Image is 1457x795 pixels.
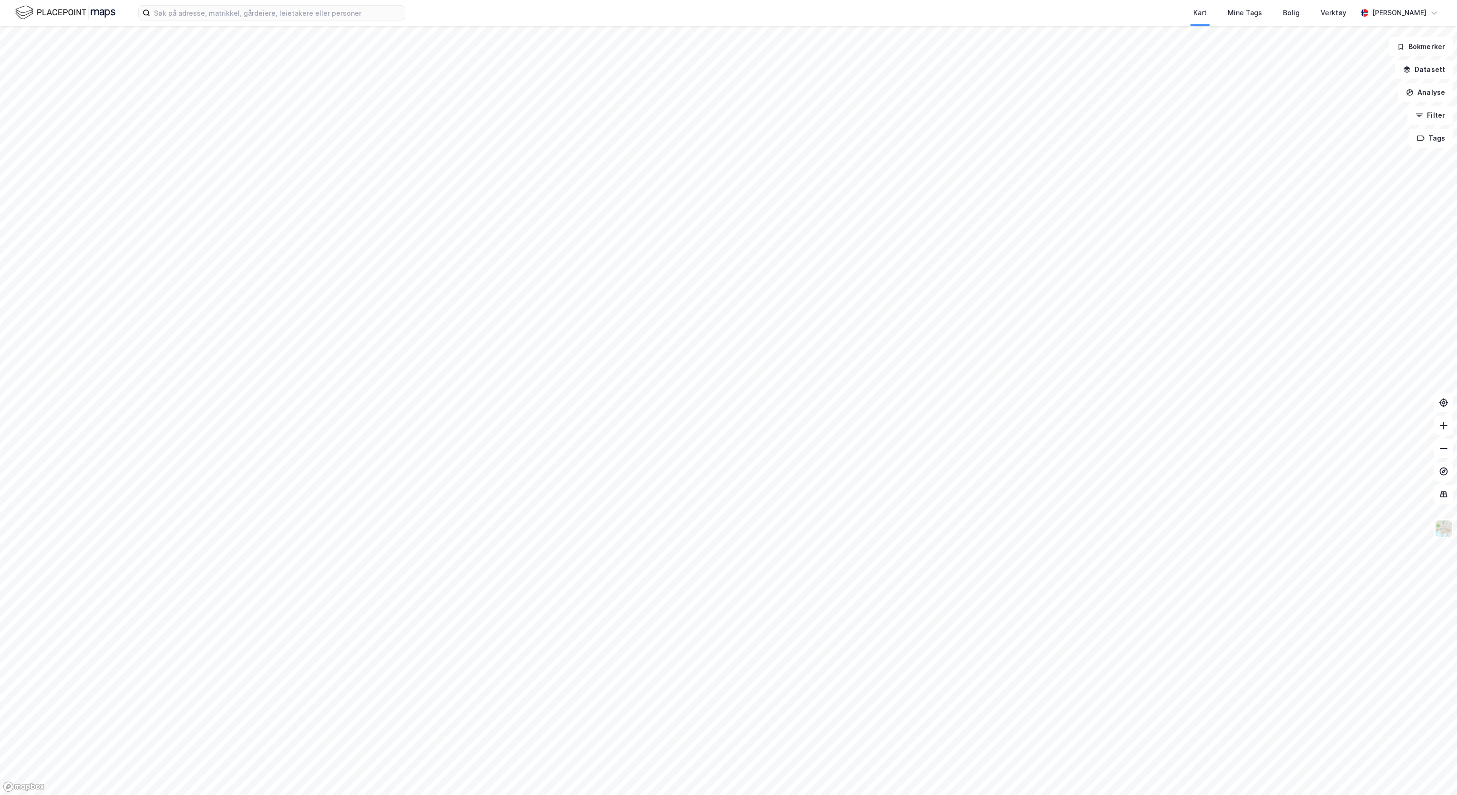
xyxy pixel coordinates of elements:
[1321,7,1346,19] div: Verktøy
[15,4,115,21] img: logo.f888ab2527a4732fd821a326f86c7f29.svg
[1283,7,1300,19] div: Bolig
[1409,749,1457,795] iframe: Chat Widget
[1193,7,1207,19] div: Kart
[1228,7,1262,19] div: Mine Tags
[1372,7,1426,19] div: [PERSON_NAME]
[150,6,405,20] input: Søk på adresse, matrikkel, gårdeiere, leietakere eller personer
